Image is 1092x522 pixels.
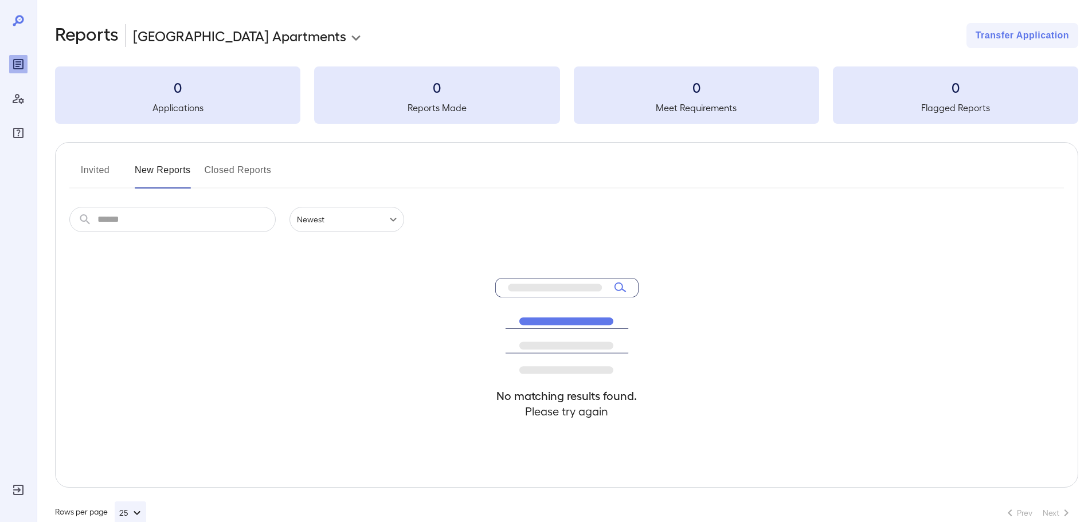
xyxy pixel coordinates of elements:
[998,504,1078,522] nav: pagination navigation
[966,23,1078,48] button: Transfer Application
[495,403,639,419] h4: Please try again
[55,101,300,115] h5: Applications
[314,78,559,96] h3: 0
[574,78,819,96] h3: 0
[133,26,346,45] p: [GEOGRAPHIC_DATA] Apartments
[314,101,559,115] h5: Reports Made
[9,481,28,499] div: Log Out
[55,23,119,48] h2: Reports
[289,207,404,232] div: Newest
[574,101,819,115] h5: Meet Requirements
[9,124,28,142] div: FAQ
[69,161,121,189] button: Invited
[833,101,1078,115] h5: Flagged Reports
[205,161,272,189] button: Closed Reports
[833,78,1078,96] h3: 0
[9,89,28,108] div: Manage Users
[135,161,191,189] button: New Reports
[495,388,639,403] h4: No matching results found.
[9,55,28,73] div: Reports
[55,66,1078,124] summary: 0Applications0Reports Made0Meet Requirements0Flagged Reports
[55,78,300,96] h3: 0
